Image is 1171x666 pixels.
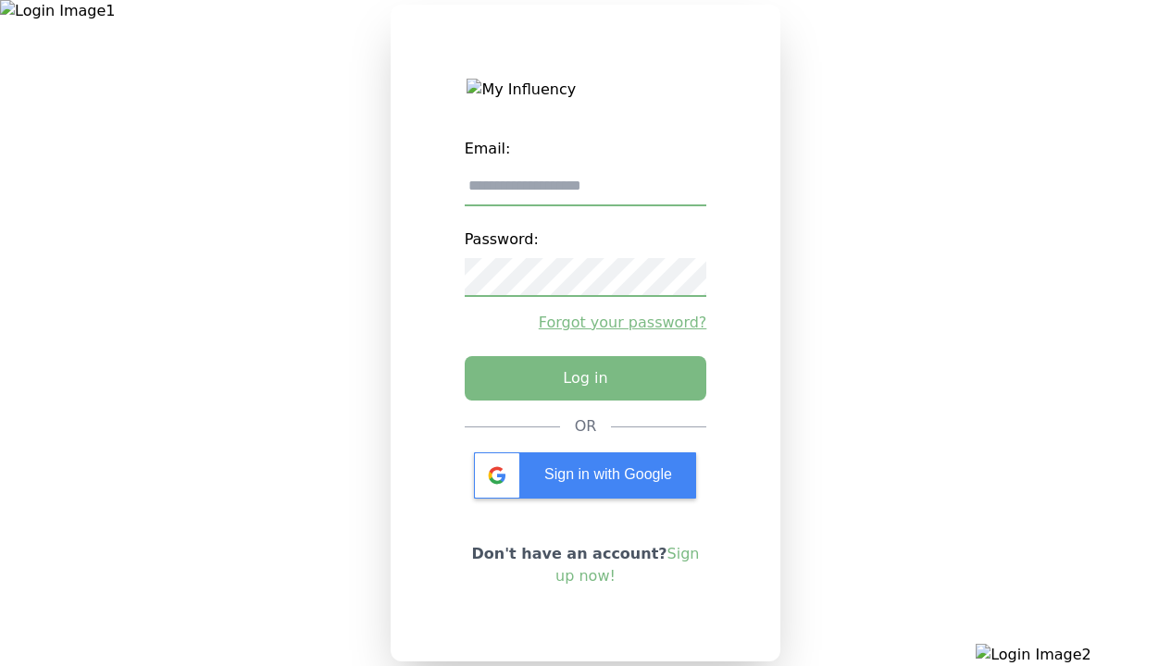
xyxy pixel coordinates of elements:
[976,644,1171,666] img: Login Image2
[465,356,707,401] button: Log in
[467,79,704,101] img: My Influency
[465,221,707,258] label: Password:
[465,130,707,167] label: Email:
[465,543,707,587] p: Don't have an account?
[474,452,696,499] div: Sign in with Google
[465,312,707,334] a: Forgot your password?
[575,415,597,438] div: OR
[544,466,672,482] span: Sign in with Google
